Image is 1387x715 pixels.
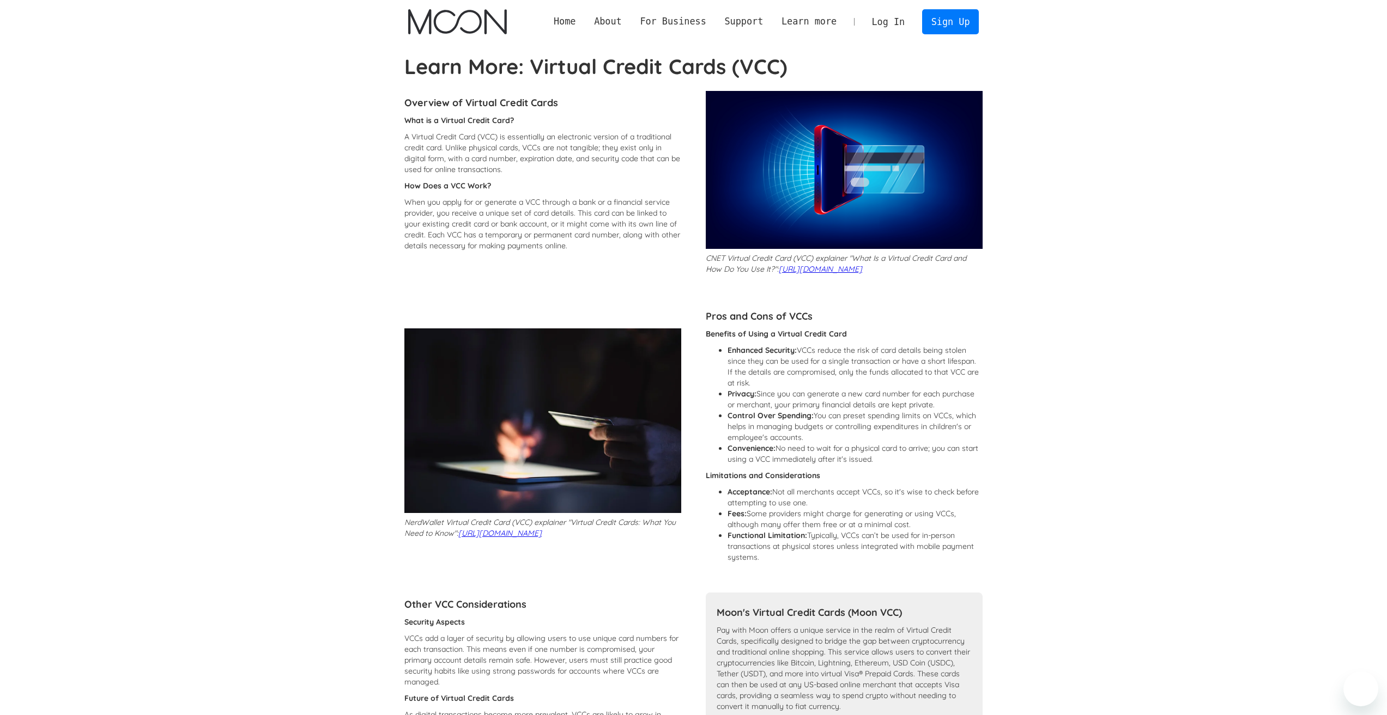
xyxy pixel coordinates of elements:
[728,345,797,355] strong: Enhanced Security:
[772,15,846,28] div: Learn more
[706,470,820,480] strong: Limitations and Considerations
[717,625,972,712] p: Pay with Moon offers a unique service in the realm of Virtual Credit Cards, specifically designed...
[404,693,514,703] strong: Future of Virtual Credit Cards
[404,517,681,539] p: NerdWallet Virtual Credit Card (VCC) explainer "Virtual Credit Cards: What You Need to Know":
[728,443,983,465] li: No need to wait for a physical card to arrive; you can start using a VCC immediately after it's i...
[706,310,983,323] h4: Pros and Cons of VCCs
[640,15,706,28] div: For Business
[594,15,622,28] div: About
[728,530,983,563] li: Typically, VCCs can’t be used for in-person transactions at physical stores unless integrated wit...
[782,15,837,28] div: Learn more
[863,10,914,34] a: Log In
[728,410,983,443] li: You can preset spending limits on VCCs, which helps in managing budgets or controlling expenditur...
[631,15,716,28] div: For Business
[404,53,788,80] strong: Learn More: Virtual Credit Cards (VCC)
[728,388,983,410] li: Since you can generate a new card number for each purchase or merchant, your primary financial de...
[458,528,542,538] a: [URL][DOMAIN_NAME]
[408,9,507,34] a: home
[728,509,747,518] strong: Fees:
[728,389,756,399] strong: Privacy:
[544,15,585,28] a: Home
[404,633,681,687] p: VCCs add a layer of security by allowing users to use unique card numbers for each transaction. T...
[1343,671,1378,706] iframe: Button to launch messaging window
[404,598,681,611] h4: Other VCC Considerations
[922,9,979,34] a: Sign Up
[706,253,983,274] p: CNET Virtual Credit Card (VCC) explainer "What Is a Virtual Credit Card and How Do You Use It?":
[728,486,983,508] li: Not all merchants accept VCCs, so it's wise to check before attempting to use one.
[728,443,776,453] strong: Convenience:
[404,131,681,175] p: A Virtual Credit Card (VCC) is essentially an electronic version of a traditional credit card. Un...
[728,345,983,388] li: VCCs reduce the risk of card details being stolen since they can be used for a single transaction...
[728,411,814,420] strong: Control Over Spending:
[728,530,807,540] strong: Functional Limitation:
[779,264,862,274] a: [URL][DOMAIN_NAME]
[728,487,772,497] strong: Acceptance:
[404,96,681,109] h4: Overview of Virtual Credit Cards
[717,606,972,619] h4: Moon's Virtual Credit Cards (Moon VCC)
[716,15,772,28] div: Support
[706,329,847,339] strong: Benefits of Using a Virtual Credit Card
[585,15,631,28] div: About
[724,15,763,28] div: Support
[408,9,507,34] img: Moon Logo
[404,617,465,627] strong: Security Aspects
[404,115,514,125] strong: What is a Virtual Credit Card?
[404,197,681,251] p: When you apply for or generate a VCC through a bank or a financial service provider, you receive ...
[404,181,491,191] strong: How Does a VCC Work?
[728,508,983,530] li: Some providers might charge for generating or using VCCs, although many offer them free or at a m...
